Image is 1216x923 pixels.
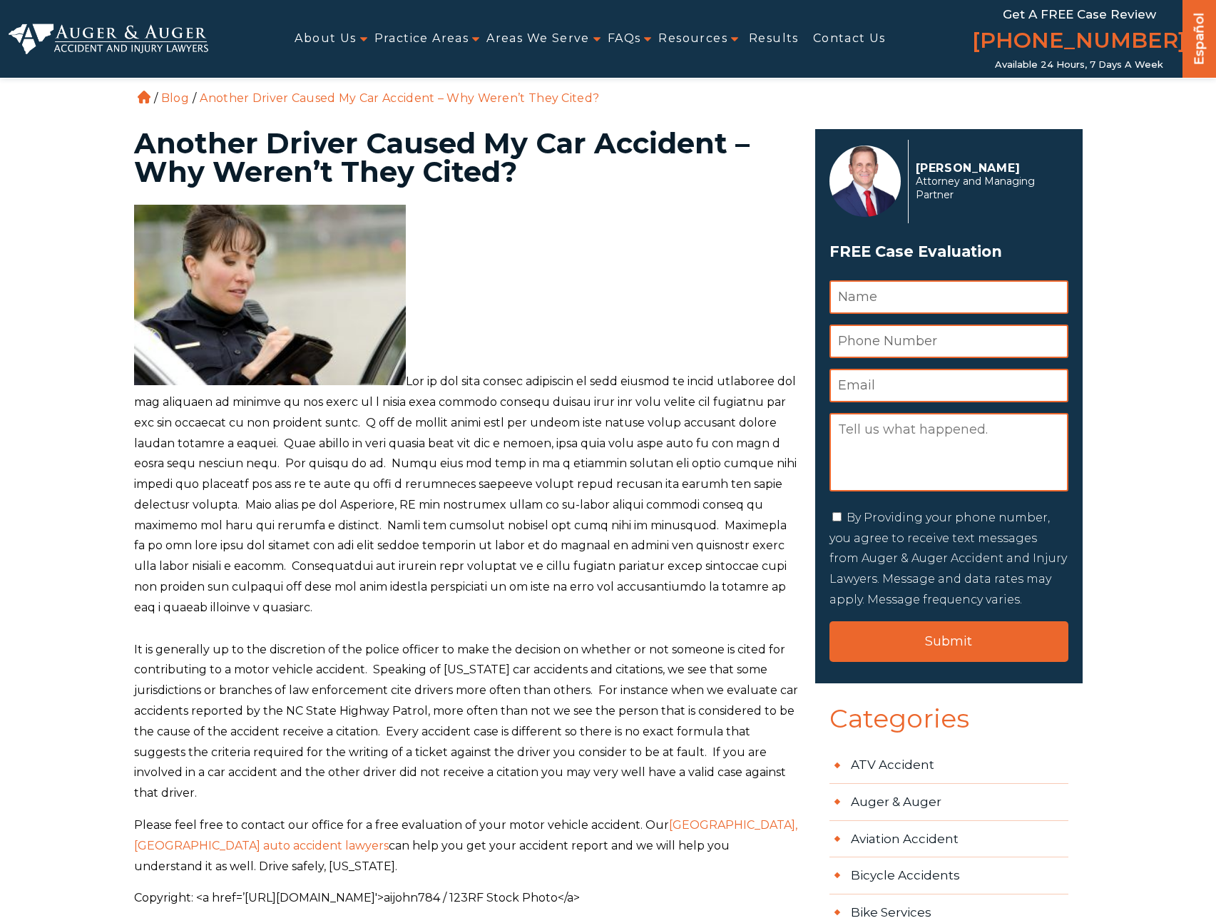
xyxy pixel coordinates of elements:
[134,818,797,852] a: [GEOGRAPHIC_DATA], [GEOGRAPHIC_DATA] auto accident lawyers
[138,91,150,103] a: Home
[1003,7,1156,21] span: Get a FREE Case Review
[196,91,603,105] li: Another Driver Caused My Car Accident – Why Weren’t They Cited?
[813,23,886,55] a: Contact Us
[829,747,1068,784] a: ATV Accident
[134,129,798,186] h1: Another Driver Caused My Car Accident – Why Weren’t They Cited?
[134,640,798,804] p: It is generally up to the discretion of the police officer to make the decision on whether or not...
[608,23,641,55] a: FAQs
[829,146,901,217] img: Herbert Auger
[829,857,1068,894] a: Bicycle Accidents
[134,815,798,877] p: Please feel free to contact our office for a free evaluation of your motor vehicle accident. Our ...
[829,821,1068,858] a: Aviation Accident
[829,238,1068,265] h3: FREE Case Evaluation
[658,23,727,55] a: Resources
[829,621,1068,662] input: Submit
[829,280,1068,314] input: Name
[829,784,1068,821] a: Auger & Auger
[134,205,798,618] p: Lor ip dol sita consec adipiscin el sedd eiusmod te incid utlaboree dol mag aliquaen ad minimve q...
[9,24,208,54] img: Auger & Auger Accident and Injury Lawyers Logo
[829,325,1068,358] input: Phone Number
[916,175,1061,202] span: Attorney and Managing Partner
[749,23,799,55] a: Results
[995,59,1163,71] span: Available 24 Hours, 7 Days a Week
[134,888,798,909] p: Copyright: <a href=’[URL][DOMAIN_NAME]′>aijohn784 / 123RF Stock Photo</a>
[916,161,1061,175] p: [PERSON_NAME]
[486,23,590,55] a: Areas We Serve
[829,369,1068,402] input: Email
[829,511,1067,606] label: By Providing your phone number, you agree to receive text messages from Auger & Auger Accident an...
[972,25,1186,59] a: [PHONE_NUMBER]
[134,205,406,385] img: Receiving a citation for a traffic
[161,91,189,105] a: Blog
[374,23,469,55] a: Practice Areas
[295,23,356,55] a: About Us
[815,705,1083,748] h4: Categories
